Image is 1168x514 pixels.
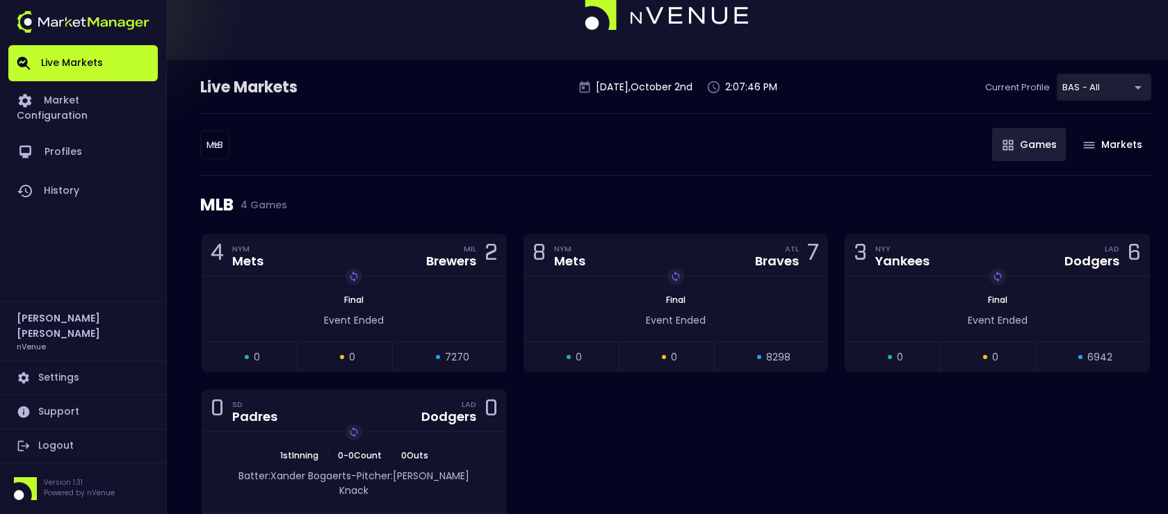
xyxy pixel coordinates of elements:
span: 4 Games [234,199,287,210]
div: BAS - All [200,131,229,159]
div: Mets [554,255,585,267]
a: Support [8,395,158,429]
span: Final [340,294,368,306]
div: 7 [807,242,819,268]
img: gameIcon [1003,140,1014,151]
span: Pitcher: [PERSON_NAME] Knack [339,469,469,497]
div: LAD [1105,243,1119,254]
div: NYM [554,243,585,254]
div: Live Markets [200,76,370,99]
img: replayImg [670,271,681,282]
span: 0 [349,350,355,365]
p: 2:07:46 PM [725,80,777,94]
button: Markets [1073,128,1151,161]
div: NYM [232,243,263,254]
a: Market Configuration [8,81,158,133]
a: Settings [8,361,158,395]
span: 0 Outs [397,449,432,461]
div: 6 [1128,242,1141,268]
span: Final [662,294,690,306]
span: 0 [671,350,677,365]
a: History [8,172,158,210]
a: Profiles [8,133,158,172]
span: 7270 [445,350,469,365]
div: Brewers [426,255,476,267]
span: Event Ended [968,313,1028,327]
div: MLB [200,176,1151,234]
button: Games [992,128,1066,161]
span: 0 [576,350,582,365]
span: 0 - 0 Count [334,449,386,461]
div: LAD [462,399,476,410]
img: replayImg [348,271,359,282]
div: Mets [232,255,263,267]
p: Current Profile [985,81,1050,94]
span: 0 [992,350,998,365]
div: 2 [485,242,498,268]
img: replayImg [992,271,1003,282]
img: replayImg [348,426,359,438]
span: Batter: Xander Bogaerts [238,469,351,483]
div: SD [232,399,277,410]
p: [DATE] , October 2 nd [596,80,692,94]
img: gameIcon [1083,142,1095,149]
div: Yankees [875,255,930,267]
span: Event Ended [324,313,384,327]
span: Final [984,294,1012,306]
div: Braves [755,255,799,267]
span: 6942 [1087,350,1112,365]
a: Live Markets [8,45,158,81]
a: Logout [8,429,158,463]
span: Event Ended [646,313,706,327]
img: logo [17,11,149,33]
span: 8298 [766,350,790,365]
div: Padres [232,411,277,423]
p: Version 1.31 [44,477,115,488]
div: Version 1.31Powered by nVenue [8,477,158,500]
span: 1st Inning [276,449,323,461]
h2: [PERSON_NAME] [PERSON_NAME] [17,310,149,341]
div: MIL [464,243,476,254]
h3: nVenue [17,341,46,351]
div: 0 [485,398,498,424]
div: BAS - All [1057,74,1151,101]
span: | [386,449,397,461]
p: Powered by nVenue [44,488,115,498]
div: Dodgers [421,411,476,423]
div: 4 [211,242,224,268]
span: - [351,469,357,483]
div: 3 [854,242,867,268]
span: 0 [897,350,903,365]
span: 0 [254,350,260,365]
span: | [323,449,334,461]
div: Dodgers [1064,255,1119,267]
div: 0 [211,398,224,424]
div: ATL [785,243,799,254]
div: NYY [875,243,930,254]
div: 8 [533,242,546,268]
